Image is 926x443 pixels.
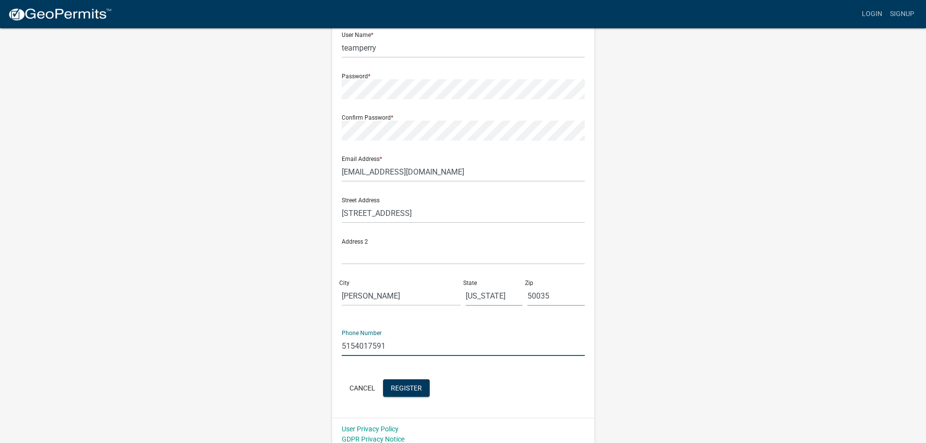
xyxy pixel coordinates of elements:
button: Cancel [342,379,383,397]
a: Login [858,5,886,23]
span: Register [391,384,422,391]
a: Signup [886,5,918,23]
a: User Privacy Policy [342,425,399,433]
button: Register [383,379,430,397]
a: GDPR Privacy Notice [342,435,404,443]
